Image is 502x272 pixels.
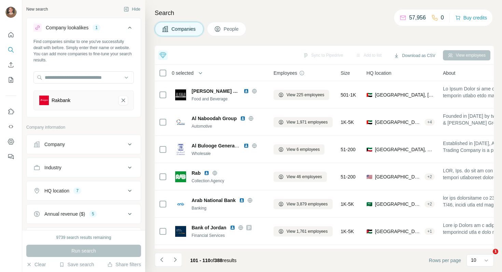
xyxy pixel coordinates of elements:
[33,39,134,63] div: Find companies similar to one you've successfully dealt with before. Simply enter their name or w...
[341,173,356,180] span: 51-200
[341,228,354,235] span: 1K-5K
[118,96,128,105] button: Rakbank-remove-button
[424,201,435,207] div: + 2
[366,119,372,126] span: 🇦🇪
[366,70,391,76] span: HQ location
[5,135,16,148] button: Dashboard
[341,91,356,98] span: 501-1K
[274,90,329,100] button: View 225 employees
[366,228,372,235] span: 🇯🇴
[192,96,265,102] div: Food and Beverage
[287,228,328,234] span: View 1,761 employees
[274,199,333,209] button: View 3,879 employees
[192,88,240,95] span: [PERSON_NAME] Group
[341,70,350,76] span: Size
[243,143,249,148] img: LinkedIn logo
[192,224,226,231] span: Bank of Jordan
[5,151,16,163] button: Feedback
[89,211,97,217] div: 5
[190,258,210,263] span: 101 - 110
[479,249,495,265] iframe: Intercom live chat
[375,91,435,98] span: [GEOGRAPHIC_DATA], [GEOGRAPHIC_DATA]
[175,226,186,237] img: Logo of Bank of Jordan
[39,96,49,105] img: Rakbank-logo
[5,44,16,56] button: Search
[26,261,46,268] button: Clear
[26,6,48,12] div: New search
[424,228,435,234] div: + 1
[192,205,265,211] div: Banking
[240,116,246,121] img: LinkedIn logo
[274,144,324,155] button: View 6 employees
[192,232,265,239] div: Financial Services
[341,201,354,207] span: 1K-5K
[155,8,494,18] h4: Search
[192,123,265,129] div: Automotive
[375,119,422,126] span: [GEOGRAPHIC_DATA], [GEOGRAPHIC_DATA]
[224,26,239,32] span: People
[175,144,186,155] img: Logo of Al Bulooge General Trading Company
[274,117,333,127] button: View 1,971 employees
[175,199,186,210] img: Logo of Arab National Bank
[375,201,422,207] span: [GEOGRAPHIC_DATA], [GEOGRAPHIC_DATA] Region
[26,124,141,130] p: Company information
[287,119,328,125] span: View 1,971 employees
[5,29,16,41] button: Quick start
[44,211,85,217] div: Annual revenue ($)
[366,201,372,207] span: 🇸🇦
[175,171,186,182] img: Logo of Rab
[341,146,356,153] span: 51-200
[192,151,265,157] div: Wholesale
[27,136,141,153] button: Company
[274,70,297,76] span: Employees
[214,258,222,263] span: 388
[27,183,141,199] button: HQ location7
[59,261,94,268] button: Save search
[287,146,320,153] span: View 6 employees
[192,143,278,148] span: Al Bulooge General Trading Company
[287,201,328,207] span: View 3,879 employees
[27,19,141,39] button: Company lookalikes1
[441,14,444,22] p: 0
[175,89,186,100] img: Logo of Al Khaja Group
[192,170,200,176] span: Rab
[239,198,245,203] img: LinkedIn logo
[73,188,81,194] div: 7
[171,26,196,32] span: Companies
[190,258,236,263] span: results
[44,164,61,171] div: Industry
[287,92,324,98] span: View 225 employees
[5,120,16,133] button: Use Surfe API
[455,13,487,23] button: Buy credits
[375,173,422,180] span: [GEOGRAPHIC_DATA], [US_STATE]
[210,258,214,263] span: of
[375,146,435,153] span: [GEOGRAPHIC_DATA], Hawally
[409,14,426,22] p: 57,956
[46,24,88,31] div: Company lookalikes
[389,51,440,61] button: Download as CSV
[5,74,16,86] button: My lists
[471,257,476,263] p: 10
[5,105,16,118] button: Use Surfe on LinkedIn
[27,229,141,245] button: Employees (size)9
[56,234,111,241] div: 9739 search results remaining
[375,228,422,235] span: [GEOGRAPHIC_DATA], [GEOGRAPHIC_DATA]
[192,178,265,184] div: Collection Agency
[5,7,16,18] img: Avatar
[155,253,168,267] button: Navigate to previous page
[424,174,435,180] div: + 2
[287,174,322,180] span: View 46 employees
[243,88,249,94] img: LinkedIn logo
[5,59,16,71] button: Enrich CSV
[274,226,333,237] button: View 1,761 employees
[274,172,327,182] button: View 46 employees
[168,253,182,267] button: Navigate to next page
[204,170,209,176] img: LinkedIn logo
[172,70,194,76] span: 0 selected
[44,141,65,148] div: Company
[366,146,372,153] span: 🇰🇼
[27,159,141,176] button: Industry
[192,115,237,122] span: Al Naboodah Group
[192,197,236,204] span: Arab National Bank
[424,119,435,125] div: + 4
